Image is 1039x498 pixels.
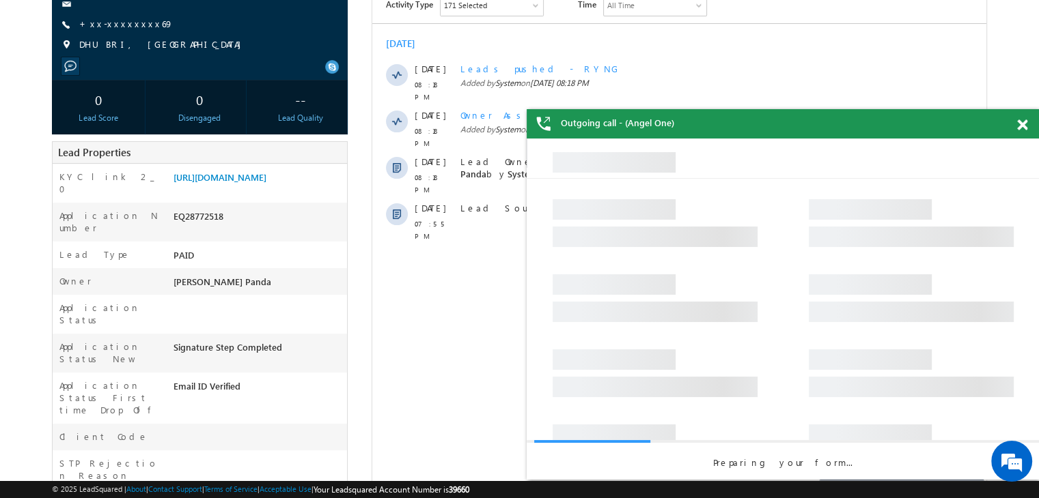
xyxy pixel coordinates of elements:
[174,171,266,183] a: [URL][DOMAIN_NAME]
[42,218,73,230] span: [DATE]
[55,87,141,112] div: 0
[42,94,83,119] span: 08:18 PM
[170,248,347,267] div: PAID
[59,379,159,416] label: Application Status First time Drop Off
[42,233,83,258] span: 07:55 PM
[156,87,243,112] div: 0
[206,10,224,31] span: Time
[279,171,309,183] span: System
[204,484,258,493] a: Terms of Service
[55,112,141,124] div: Lead Score
[235,15,262,27] div: All Time
[292,218,319,229] span: Empty
[224,7,257,40] div: Minimize live chat window
[433,218,463,229] span: System
[123,140,148,150] span: System
[174,276,271,287] span: [PERSON_NAME] Panda
[88,125,247,136] span: Owner Assignment Date
[68,11,171,31] div: Sales Activity,Email Bounced,Email Link Clicked,Email Marked Spam,Email Opened & 166 more..
[59,457,159,482] label: STP Rejection Reason
[88,139,538,151] span: Added by on
[123,93,148,104] span: System
[561,117,674,129] span: Outgoing call - (Angel One)
[42,171,73,184] span: [DATE]
[58,145,130,159] span: Lead Properties
[135,184,165,195] span: System
[42,141,83,165] span: 08:18 PM
[88,171,393,195] span: Lead Owner changed from to by through .
[88,93,538,105] span: Added by on
[126,484,146,493] a: About
[88,171,393,195] span: [PERSON_NAME] Panda
[59,209,159,234] label: Application Number
[88,218,465,229] span: Lead Source changed from to by .
[170,379,347,398] div: Email ID Verified
[59,275,92,287] label: Owner
[170,209,347,229] div: EQ28772518
[14,53,58,65] div: [DATE]
[71,72,230,89] div: Chat with us now
[88,78,247,90] span: Leads pushed - RYNG
[79,18,174,29] a: +xx-xxxxxxxx69
[42,125,73,137] span: [DATE]
[258,112,344,124] div: Lead Quality
[23,72,57,89] img: d_60004797649_company_0_60004797649
[42,78,73,91] span: [DATE]
[158,140,217,150] span: [DATE] 08:18 PM
[212,184,279,195] span: Automation
[72,15,115,27] div: 171 Selected
[258,87,344,112] div: --
[59,248,130,261] label: Lead Type
[333,218,412,229] span: googleadwords_int
[59,430,148,443] label: Client Code
[14,10,61,31] span: Activity Type
[156,112,243,124] div: Disengaged
[314,484,469,495] span: Your Leadsquared Account Number is
[186,392,248,410] em: Start Chat
[449,484,469,495] span: 39660
[18,126,249,379] textarea: Type your message and hit 'Enter'
[170,340,347,360] div: Signature Step Completed
[148,484,202,493] a: Contact Support
[59,302,159,326] label: Application Status
[52,483,469,496] span: © 2025 LeadSquared | | | | |
[158,93,217,104] span: [DATE] 08:18 PM
[59,340,159,365] label: Application Status New
[42,187,83,211] span: 08:18 PM
[59,171,159,195] label: KYC link 2_0
[260,484,311,493] a: Acceptable Use
[79,38,248,52] span: DHUBRI, [GEOGRAPHIC_DATA]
